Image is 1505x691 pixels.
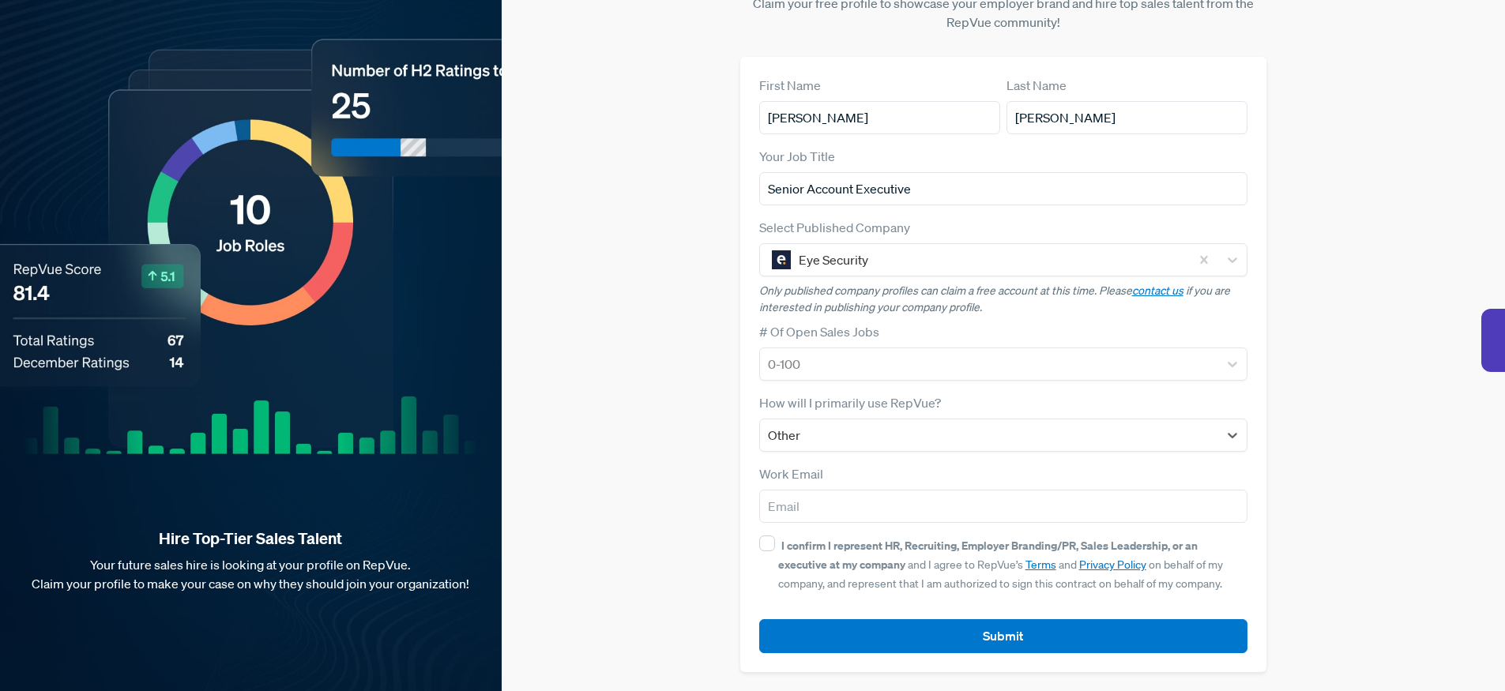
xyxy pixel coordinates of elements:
[759,147,835,166] label: Your Job Title
[1079,558,1146,572] a: Privacy Policy
[759,283,1248,316] p: Only published company profiles can claim a free account at this time. Please if you are interest...
[759,490,1248,523] input: Email
[1006,101,1247,134] input: Last Name
[778,538,1198,572] strong: I confirm I represent HR, Recruiting, Employer Branding/PR, Sales Leadership, or an executive at ...
[759,393,941,412] label: How will I primarily use RepVue?
[759,322,879,341] label: # Of Open Sales Jobs
[759,76,821,95] label: First Name
[759,464,823,483] label: Work Email
[759,218,910,237] label: Select Published Company
[759,619,1248,653] button: Submit
[1006,76,1067,95] label: Last Name
[1025,558,1056,572] a: Terms
[1132,284,1183,298] a: contact us
[759,172,1248,205] input: Title
[772,250,791,269] img: Eye Security
[778,539,1223,591] span: and I agree to RepVue’s and on behalf of my company, and represent that I am authorized to sign t...
[759,101,1000,134] input: First Name
[25,528,476,549] strong: Hire Top-Tier Sales Talent
[25,555,476,593] p: Your future sales hire is looking at your profile on RepVue. Claim your profile to make your case...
